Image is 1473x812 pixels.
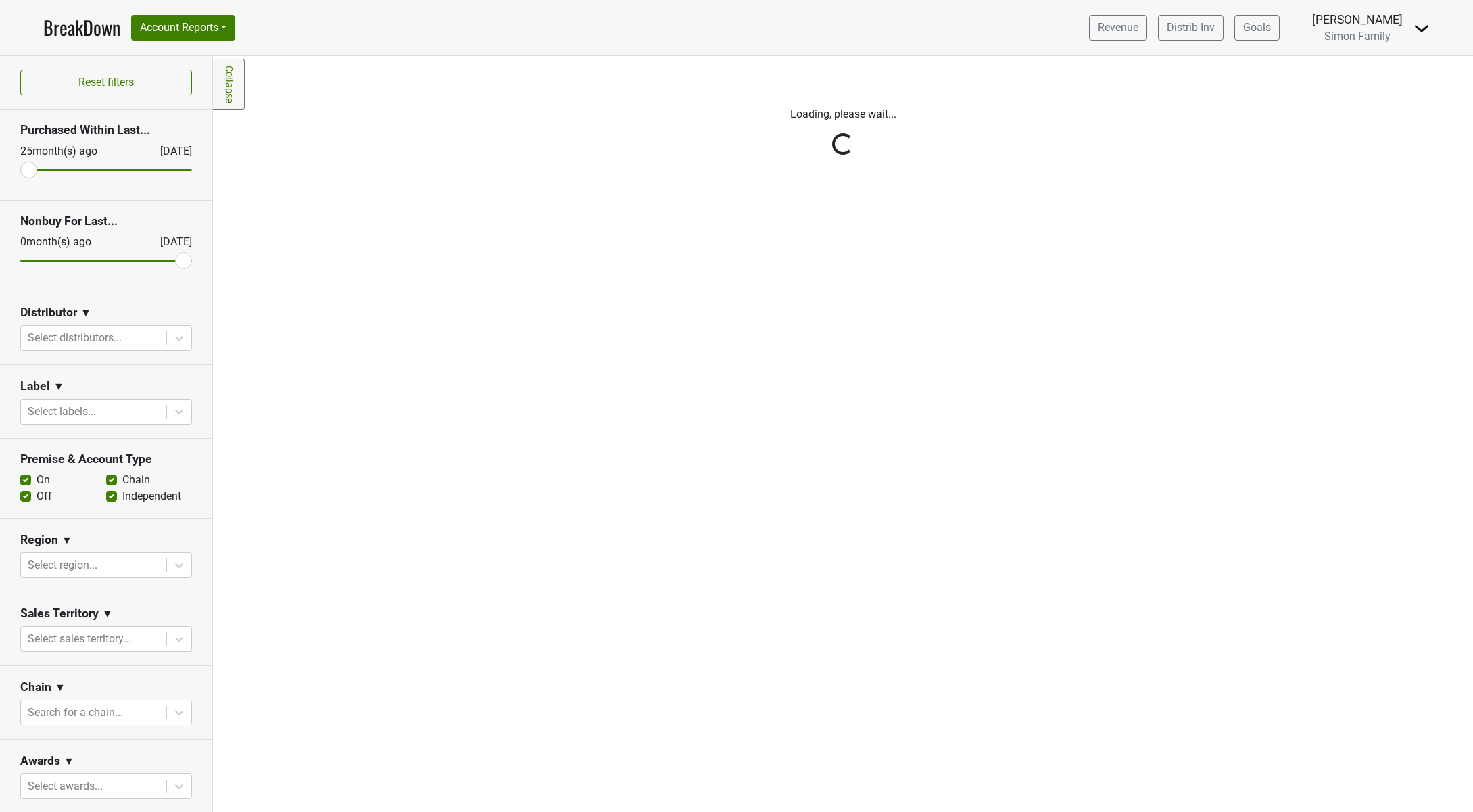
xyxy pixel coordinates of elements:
a: Collapse [213,59,245,110]
div: [PERSON_NAME] [1312,11,1403,28]
p: Loading, please wait... [468,106,1218,122]
img: Dropdown Menu [1414,20,1430,37]
a: Revenue [1089,15,1147,41]
a: Goals [1234,15,1280,41]
span: Simon Family [1324,30,1391,43]
a: Distrib Inv [1158,15,1224,41]
a: BreakDown [43,14,120,42]
button: Account Reports [131,15,235,41]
